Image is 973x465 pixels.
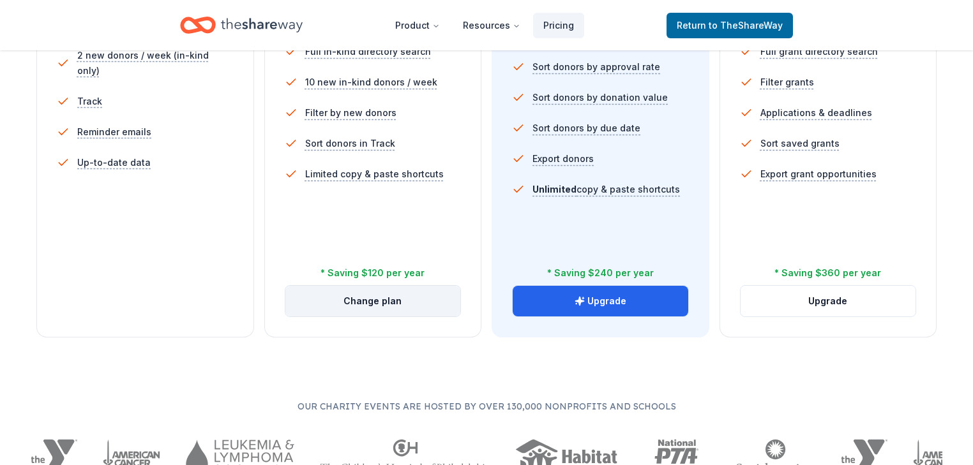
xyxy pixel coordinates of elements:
[667,13,793,38] a: Returnto TheShareWay
[77,48,234,78] span: 2 new donors / week (in-kind only)
[532,184,577,195] span: Unlimited
[285,286,461,316] button: Change plan
[305,75,437,90] span: 10 new in-kind donors / week
[77,124,151,140] span: Reminder emails
[305,166,444,182] span: Limited copy & paste shortcuts
[760,75,814,90] span: Filter grants
[532,90,668,105] span: Sort donors by donation value
[533,13,584,38] a: Pricing
[453,13,531,38] button: Resources
[760,136,840,151] span: Sort saved grants
[321,265,425,281] div: * Saving $120 per year
[31,399,942,414] p: Our charity events are hosted by over 130,000 nonprofits and schools
[532,151,594,166] span: Export donors
[760,105,872,121] span: Applications & deadlines
[709,20,783,31] span: to TheShareWay
[760,44,878,59] span: Full grant directory search
[305,136,395,151] span: Sort donors in Track
[741,286,916,316] button: Upgrade
[77,94,102,109] span: Track
[774,265,881,281] div: * Saving $360 per year
[532,184,680,195] span: copy & paste shortcuts
[180,10,303,40] a: Home
[513,286,688,316] button: Upgrade
[305,105,396,121] span: Filter by new donors
[385,13,450,38] button: Product
[532,59,660,75] span: Sort donors by approval rate
[760,166,877,182] span: Export grant opportunities
[77,155,151,170] span: Up-to-date data
[532,121,640,136] span: Sort donors by due date
[385,10,584,40] nav: Main
[547,265,654,281] div: * Saving $240 per year
[677,18,783,33] span: Return
[305,44,431,59] span: Full in-kind directory search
